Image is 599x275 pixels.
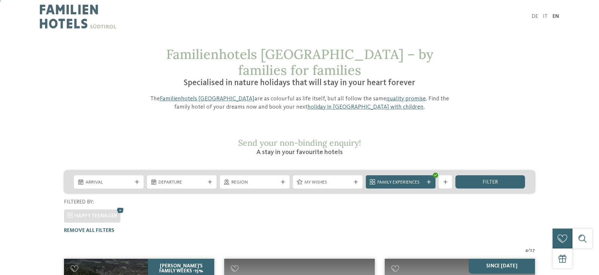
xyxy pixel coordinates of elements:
[86,179,132,186] span: Arrival
[256,149,343,156] span: A stay in your favourite hotels
[386,96,426,102] a: quality promise
[530,247,535,254] span: 27
[307,104,424,110] a: holiday in [GEOGRAPHIC_DATA] with children
[142,95,457,111] p: The are as colourful as life itself, but all follow the same . Find the family hotel of your drea...
[304,179,351,186] span: My wishes
[159,179,205,186] span: Departure
[160,96,254,102] a: Familienhotels [GEOGRAPHIC_DATA]
[184,79,415,87] span: Specialised in nature holidays that will stay in your heart forever
[238,137,361,148] span: Send your non-binding enquiry!
[483,180,498,185] span: filter
[377,179,424,186] span: Family Experiences
[232,179,278,186] span: Region
[74,213,117,219] span: HAPPY TEENAGER
[553,14,559,19] a: EN
[543,14,548,19] a: IT
[528,247,530,254] span: /
[532,14,538,19] a: DE
[166,46,433,79] span: Familienhotels [GEOGRAPHIC_DATA] – by families for families
[64,228,114,233] span: Remove all filters
[525,247,528,254] span: 4
[64,199,94,205] span: Filtered by:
